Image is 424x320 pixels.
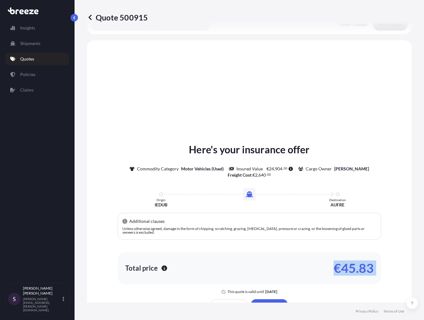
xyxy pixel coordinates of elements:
[20,87,34,93] p: Claims
[306,166,332,172] p: Cargo Owner
[228,172,251,178] b: Freight Cost
[257,301,282,307] p: Refer a Policy
[125,265,158,271] p: Total price
[181,166,224,172] p: Motor Vehicles (Used)
[20,25,35,31] p: Insights
[266,174,267,176] span: .
[265,289,277,294] p: [DATE]
[383,309,404,314] a: Terms of Use
[236,166,263,172] p: Insured Value
[23,286,62,296] p: [PERSON_NAME] [PERSON_NAME]
[5,84,69,96] a: Claims
[227,289,264,294] p: This quote is valid until
[216,301,243,307] p: Update Details
[274,167,275,171] span: ,
[211,299,248,309] button: Update Details
[258,173,266,177] span: 640
[13,296,16,302] span: S
[284,167,287,169] span: 00
[129,218,165,224] p: Additional clauses
[87,12,148,22] p: Quote 500915
[137,166,179,172] p: Commodity Category
[5,68,69,81] a: Policies
[269,167,274,171] span: 24
[20,56,34,62] p: Quotes
[23,297,62,312] p: [PERSON_NAME][EMAIL_ADDRESS][PERSON_NAME][DOMAIN_NAME]
[253,173,255,177] span: €
[5,37,69,50] a: Shipments
[356,309,378,314] a: Privacy Policy
[255,173,258,177] span: 2
[20,40,40,47] p: Shipments
[157,198,166,202] p: Origin
[251,299,287,309] button: Refer a Policy
[155,202,167,208] p: IEDUB
[329,198,346,202] p: Destination
[258,173,258,177] span: ,
[5,53,69,65] a: Quotes
[189,142,309,157] p: Here's your insurance offer
[5,22,69,34] a: Insights
[331,202,344,208] p: AUFRE
[275,167,282,171] span: 904
[122,226,365,235] span: Unless otherwise agreed, damage in the form of chipping, scratching, grazing, [MEDICAL_DATA], pre...
[334,166,369,172] p: [PERSON_NAME]
[228,172,271,178] p: :
[334,263,374,273] p: €45.83
[267,167,269,171] span: €
[20,71,35,78] p: Policies
[267,174,271,176] span: 00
